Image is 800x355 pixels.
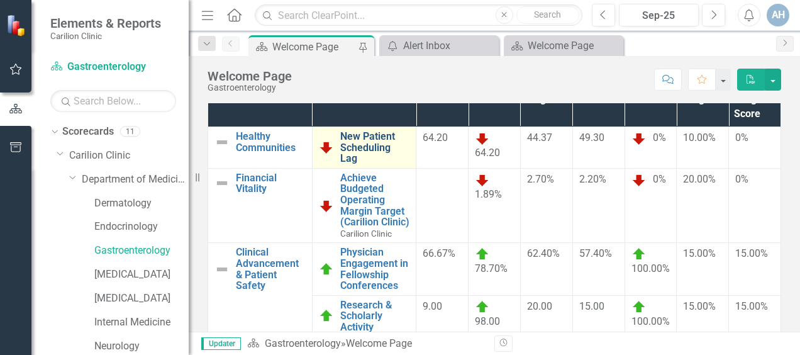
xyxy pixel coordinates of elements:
td: Double-Click to Edit Right Click for Context Menu [208,168,313,243]
a: Neurology [94,339,189,354]
a: Financial Vitality [236,172,306,194]
a: Carilion Clinic [69,149,189,163]
span: 78.70% [475,262,508,274]
span: 15.00% [735,247,768,259]
span: 9.00 [423,300,442,312]
button: Search [516,6,579,24]
img: On Target [631,300,647,315]
img: On Target [631,247,647,262]
span: 0% [653,173,666,185]
td: Double-Click to Edit Right Click for Context Menu [312,295,416,337]
img: Below Plan [475,131,490,146]
a: Alert Inbox [382,38,496,54]
span: 66.67% [423,247,455,259]
div: Welcome Page [346,337,412,349]
img: On Target [319,262,334,277]
img: ClearPoint Strategy [6,14,28,37]
span: Search [534,9,561,20]
span: 15.00% [683,247,716,259]
span: 15.00% [683,300,716,312]
span: 64.20 [423,132,448,144]
span: Updater [201,337,241,350]
a: Dermatology [94,196,189,211]
span: 44.37 [527,132,552,144]
img: On Target [475,247,490,262]
span: 0% [735,173,748,185]
span: 2.20% [579,173,606,185]
img: Not Defined [214,176,230,191]
span: 15.00% [735,300,768,312]
a: [MEDICAL_DATA] [94,291,189,306]
span: 15.00 [579,300,604,312]
div: Welcome Page [208,69,292,83]
div: 11 [120,127,140,137]
span: 49.30 [579,132,604,144]
a: Department of Medicine [82,172,189,187]
img: Below Plan [319,198,334,213]
img: Below Plan [319,140,334,155]
img: Not Defined [214,262,230,277]
span: 100.00% [631,315,670,327]
img: Below Plan [631,172,647,188]
span: 57.40% [579,247,612,259]
span: Elements & Reports [50,16,161,31]
input: Search Below... [50,90,176,112]
img: On Target [475,300,490,315]
td: Double-Click to Edit Right Click for Context Menu [208,243,313,337]
img: Not Defined [214,135,230,150]
div: Welcome Page [528,38,620,54]
div: Sep-25 [623,8,694,23]
a: Healthy Communities [236,131,306,153]
a: Endocrinology [94,220,189,234]
td: Double-Click to Edit Right Click for Context Menu [208,127,313,169]
small: Carilion Clinic [50,31,161,41]
span: 62.40% [527,247,560,259]
a: Physician Engagement in Fellowship Conferences [340,247,410,291]
a: Research & Scholarly Activity [340,300,410,333]
button: Sep-25 [619,4,699,26]
td: Double-Click to Edit Right Click for Context Menu [312,168,416,243]
span: Carilion Clinic [340,228,392,239]
span: 10.00% [683,132,716,144]
a: Gastroenterology [265,337,341,349]
span: 1.89% [475,188,502,200]
div: Alert Inbox [403,38,496,54]
span: 2.70% [527,173,554,185]
a: [MEDICAL_DATA] [94,268,189,282]
a: Clinical Advancement & Patient Safety [236,247,306,291]
div: Welcome Page [272,39,355,55]
span: 20.00% [683,173,716,185]
img: On Target [319,308,334,324]
div: Gastroenterology [208,83,292,93]
a: Welcome Page [507,38,620,54]
span: 64.20 [475,147,500,159]
span: 100.00% [631,262,670,274]
div: » [247,337,485,351]
a: Scorecards [62,125,114,139]
a: Internal Medicine [94,315,189,330]
img: Below Plan [475,172,490,188]
input: Search ClearPoint... [255,4,582,26]
a: Achieve Budgeted Operating Margin Target (Carilion Clinic) [340,172,410,228]
span: 0% [653,132,666,144]
td: Double-Click to Edit Right Click for Context Menu [312,243,416,295]
td: Double-Click to Edit Right Click for Context Menu [312,127,416,169]
span: 98.00 [475,315,500,327]
a: New Patient Scheduling Lag [340,131,410,164]
span: 20.00 [527,300,552,312]
a: Gastroenterology [94,244,189,258]
a: Gastroenterology [50,60,176,74]
button: AH [767,4,789,26]
img: Below Plan [631,131,647,146]
span: 0% [735,132,748,144]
